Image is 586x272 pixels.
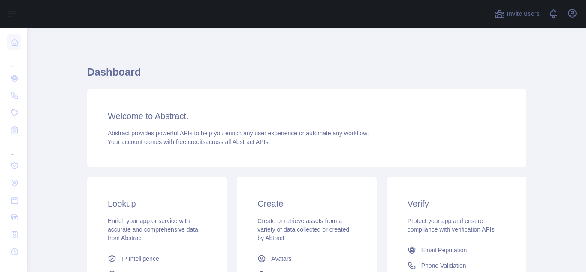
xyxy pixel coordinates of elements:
[254,251,359,266] a: Avatars
[121,254,159,263] span: IP Intelligence
[108,130,369,137] span: Abstract provides powerful APIs to help you enrich any user experience or automate any workflow.
[7,139,21,156] div: ...
[271,254,291,263] span: Avatars
[108,198,206,210] h3: Lookup
[507,9,540,19] span: Invite users
[257,198,356,210] h3: Create
[104,251,209,266] a: IP Intelligence
[257,217,349,241] span: Create or retrieve assets from a variety of data collected or created by Abtract
[108,217,198,241] span: Enrich your app or service with accurate and comprehensive data from Abstract
[421,246,467,254] span: Email Reputation
[108,110,506,122] h3: Welcome to Abstract.
[7,52,21,69] div: ...
[176,138,205,145] span: free credits
[408,217,495,233] span: Protect your app and ensure compliance with verification APIs
[87,65,526,86] h1: Dashboard
[404,242,509,258] a: Email Reputation
[408,198,506,210] h3: Verify
[108,138,270,145] span: Your account comes with across all Abstract APIs.
[421,261,466,270] span: Phone Validation
[493,7,541,21] button: Invite users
